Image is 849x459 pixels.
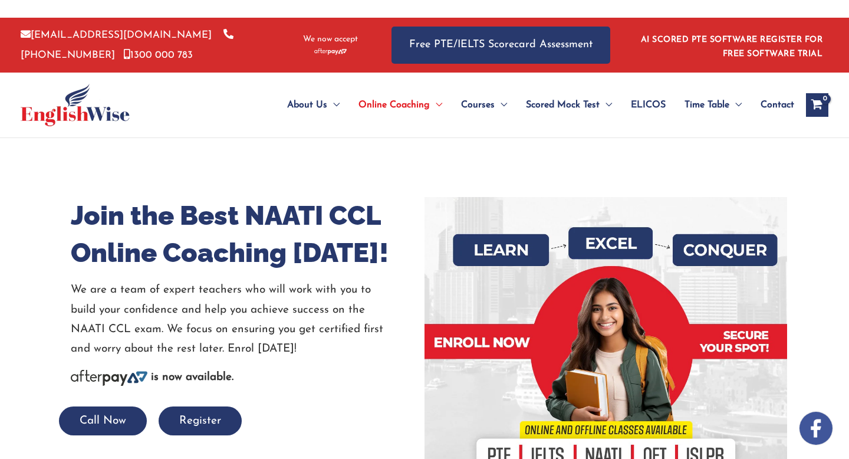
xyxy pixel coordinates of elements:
[159,415,242,427] a: Register
[641,35,823,58] a: AI SCORED PTE SOFTWARE REGISTER FOR FREE SOFTWARE TRIAL
[452,84,516,126] a: CoursesMenu Toggle
[516,84,621,126] a: Scored Mock TestMenu Toggle
[124,50,193,60] a: 1300 000 783
[461,84,495,126] span: Courses
[631,84,666,126] span: ELICOS
[685,84,729,126] span: Time Table
[391,27,610,64] a: Free PTE/IELTS Scorecard Assessment
[71,370,147,386] img: Afterpay-Logo
[729,84,742,126] span: Menu Toggle
[21,30,233,60] a: [PHONE_NUMBER]
[430,84,442,126] span: Menu Toggle
[278,84,349,126] a: About UsMenu Toggle
[21,84,130,126] img: cropped-ew-logo
[358,84,430,126] span: Online Coaching
[806,93,828,117] a: View Shopping Cart, empty
[675,84,751,126] a: Time TableMenu Toggle
[287,84,327,126] span: About Us
[327,84,340,126] span: Menu Toggle
[495,84,507,126] span: Menu Toggle
[59,415,147,427] a: Call Now
[303,34,358,45] span: We now accept
[526,84,600,126] span: Scored Mock Test
[600,84,612,126] span: Menu Toggle
[634,26,828,64] aside: Header Widget 1
[314,48,347,55] img: Afterpay-Logo
[751,84,794,126] a: Contact
[151,372,233,383] b: is now available.
[21,30,212,40] a: [EMAIL_ADDRESS][DOMAIN_NAME]
[621,84,675,126] a: ELICOS
[799,412,832,445] img: white-facebook.png
[59,406,147,435] button: Call Now
[71,280,416,359] p: We are a team of expert teachers who will work with you to build your confidence and help you ach...
[259,84,794,126] nav: Site Navigation: Main Menu
[761,84,794,126] span: Contact
[159,406,242,435] button: Register
[349,84,452,126] a: Online CoachingMenu Toggle
[71,197,416,271] h1: Join the Best NAATI CCL Online Coaching [DATE]!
